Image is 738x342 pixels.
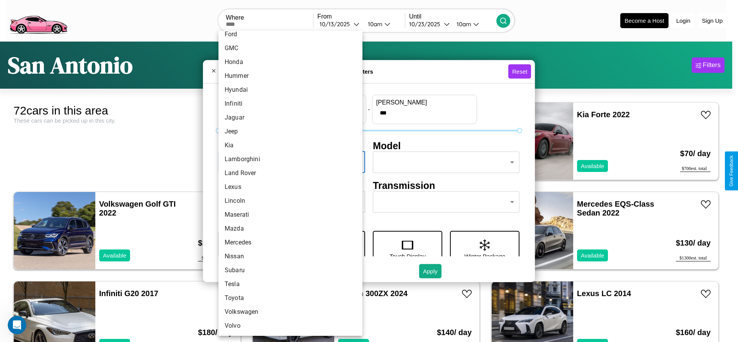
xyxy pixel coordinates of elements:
[218,222,362,236] li: Mazda
[218,41,362,55] li: GMC
[218,55,362,69] li: Honda
[218,111,362,125] li: Jaguar
[218,97,362,111] li: Infiniti
[729,155,734,187] div: Give Feedback
[218,83,362,97] li: Hyundai
[218,138,362,152] li: Kia
[218,319,362,333] li: Volvo
[218,194,362,208] li: Lincoln
[218,152,362,166] li: Lamborghini
[218,166,362,180] li: Land Rover
[218,125,362,138] li: Jeep
[218,249,362,263] li: Nissan
[218,180,362,194] li: Lexus
[218,236,362,249] li: Mercedes
[8,316,26,334] iframe: Intercom live chat
[218,69,362,83] li: Hummer
[218,208,362,222] li: Maserati
[218,277,362,291] li: Tesla
[218,291,362,305] li: Toyota
[218,27,362,41] li: Ford
[218,305,362,319] li: Volkswagen
[218,263,362,277] li: Subaru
